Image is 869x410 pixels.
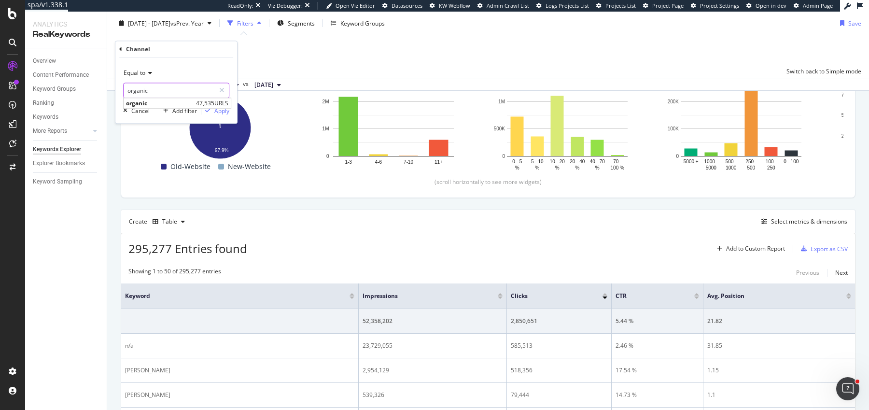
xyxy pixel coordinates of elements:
[33,112,100,122] a: Keywords
[494,127,505,132] text: 500K
[326,154,329,159] text: 0
[784,159,799,164] text: 0 - 100
[33,144,81,155] div: Keywords Explorer
[201,106,229,116] button: Apply
[771,217,847,226] div: Select metrics & dimensions
[477,2,529,10] a: Admin Crawl List
[767,165,775,170] text: 250
[33,84,100,94] a: Keyword Groups
[713,241,785,256] button: Add to Custom Report
[434,159,443,165] text: 11+
[704,159,718,164] text: 1000 -
[616,292,679,300] span: CTR
[33,84,76,94] div: Keyword Groups
[273,15,319,31] button: Segments
[430,2,470,10] a: KW Webflow
[214,107,229,115] div: Apply
[124,69,145,77] span: Equal to
[511,391,607,399] div: 79,444
[375,159,382,165] text: 4-6
[128,267,221,279] div: Showing 1 to 50 of 295,277 entries
[841,113,853,118] text: 500K
[322,127,329,132] text: 1M
[700,2,739,9] span: Project Settings
[345,159,352,165] text: 1-3
[243,80,251,88] span: vs
[515,165,519,170] text: %
[835,269,848,277] div: Next
[596,2,636,10] a: Projects List
[33,98,54,108] div: Ranking
[511,317,607,325] div: 2,850,651
[555,165,560,170] text: %
[492,69,643,172] svg: A chart.
[363,292,483,300] span: Impressions
[668,127,679,132] text: 100K
[33,126,90,136] a: More Reports
[33,98,100,108] a: Ranking
[836,15,861,31] button: Save
[841,133,853,139] text: 250K
[336,2,375,9] span: Open Viz Editor
[707,341,851,350] div: 31.85
[172,107,197,115] div: Add filter
[848,19,861,27] div: Save
[502,154,505,159] text: 0
[605,2,636,9] span: Projects List
[363,391,503,399] div: 539,326
[811,245,848,253] div: Export as CSV
[125,366,354,375] div: [PERSON_NAME]
[237,19,253,27] div: Filters
[684,159,699,164] text: 5000 +
[757,216,847,227] button: Select metrics & dimensions
[726,246,785,252] div: Add to Custom Report
[288,19,315,27] span: Segments
[616,317,699,325] div: 5.44 %
[796,267,819,279] button: Previous
[33,158,100,169] a: Explorer Bookmarks
[382,2,422,10] a: Datasources
[144,92,295,161] div: A chart.
[125,292,335,300] span: Keyword
[707,366,851,375] div: 1.15
[224,15,265,31] button: Filters
[652,2,684,9] span: Project Page
[616,391,699,399] div: 14.73 %
[33,70,100,80] a: Content Performance
[33,70,89,80] div: Content Performance
[616,341,699,350] div: 2.46 %
[392,2,422,9] span: Datasources
[691,2,739,10] a: Project Settings
[546,2,589,9] span: Logs Projects List
[666,69,816,172] div: A chart.
[766,159,777,164] text: 100 -
[707,391,851,399] div: 1.1
[707,292,832,300] span: Avg. Position
[363,341,503,350] div: 23,729,055
[125,391,354,399] div: [PERSON_NAME]
[170,161,210,172] span: Old-Website
[125,341,354,350] div: n/a
[550,159,565,164] text: 10 - 20
[536,2,589,10] a: Logs Projects List
[196,99,228,108] span: 47,535 URLS
[745,159,757,164] text: 250 -
[531,159,544,164] text: 5 - 10
[268,2,303,10] div: Viz Debugger:
[575,165,579,170] text: %
[570,159,585,164] text: 20 - 40
[746,2,786,10] a: Open in dev
[170,19,204,27] span: vs Prev. Year
[318,69,469,172] svg: A chart.
[133,178,843,186] div: (scroll horizontally to see more widgets)
[149,214,189,229] button: Table
[33,56,100,66] a: Overview
[128,240,247,256] span: 295,277 Entries found
[613,159,621,164] text: 70 -
[707,317,851,325] div: 21.82
[595,165,600,170] text: %
[33,177,82,187] div: Keyword Sampling
[786,67,861,75] div: Switch back to Simple mode
[726,165,737,170] text: 1000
